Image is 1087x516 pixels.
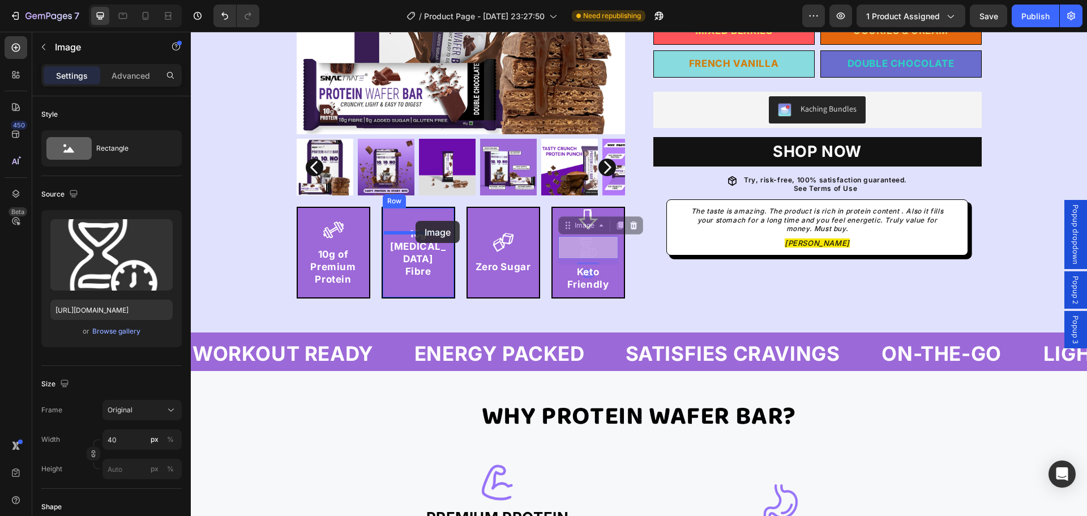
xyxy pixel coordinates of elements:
[151,434,159,445] div: px
[879,244,891,272] span: Popup 2
[879,284,891,312] span: Popup 3
[41,377,71,392] div: Size
[83,325,89,338] span: or
[41,187,80,202] div: Source
[92,326,141,337] button: Browse gallery
[167,464,174,474] div: %
[5,5,84,27] button: 7
[857,5,965,27] button: 1 product assigned
[50,300,173,320] input: https://example.com/image.jpg
[164,462,177,476] button: px
[41,109,58,120] div: Style
[1049,460,1076,488] div: Open Intercom Messenger
[112,70,150,82] p: Advanced
[148,433,161,446] button: %
[102,400,182,420] button: Original
[191,32,1087,516] iframe: To enrich screen reader interactions, please activate Accessibility in Grammarly extension settings
[419,10,422,22] span: /
[102,429,182,450] input: px%
[979,11,998,21] span: Save
[879,173,891,233] span: Popup dropdown
[56,70,88,82] p: Settings
[1012,5,1059,27] button: Publish
[151,464,159,474] div: px
[424,10,545,22] span: Product Page - [DATE] 23:27:50
[41,464,62,474] label: Height
[41,502,62,512] div: Shape
[92,326,140,336] div: Browse gallery
[1021,10,1050,22] div: Publish
[583,11,641,21] span: Need republishing
[866,10,940,22] span: 1 product assigned
[970,5,1007,27] button: Save
[41,405,62,415] label: Frame
[8,207,27,216] div: Beta
[50,219,173,291] img: preview-image
[102,459,182,479] input: px%
[167,434,174,445] div: %
[55,40,151,54] p: Image
[74,9,79,23] p: 7
[41,434,60,445] label: Width
[11,121,27,130] div: 450
[148,462,161,476] button: %
[164,433,177,446] button: px
[213,5,259,27] div: Undo/Redo
[96,135,165,161] div: Rectangle
[108,405,132,415] span: Original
